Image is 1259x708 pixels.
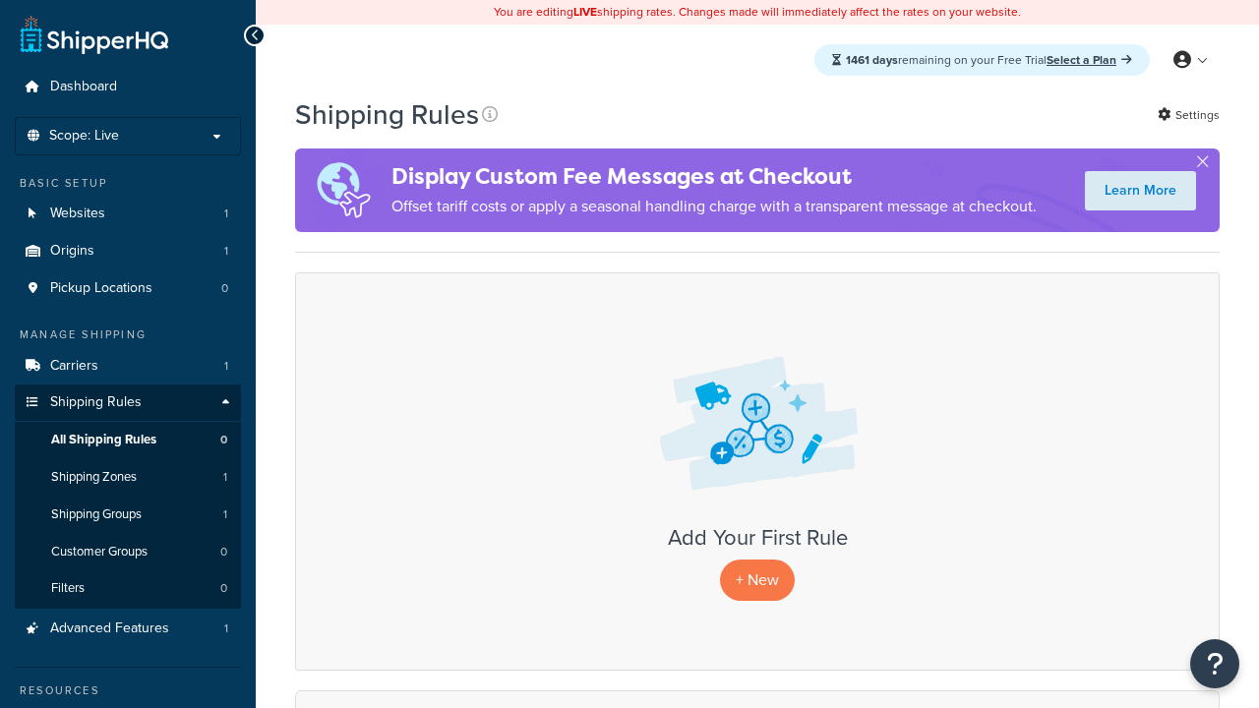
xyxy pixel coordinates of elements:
[224,620,228,637] span: 1
[50,358,98,375] span: Carriers
[15,69,241,105] a: Dashboard
[720,560,795,600] p: + New
[316,526,1199,550] h3: Add Your First Rule
[50,280,152,297] span: Pickup Locations
[15,348,241,384] a: Carriers 1
[49,128,119,145] span: Scope: Live
[15,611,241,647] li: Advanced Features
[50,394,142,411] span: Shipping Rules
[50,206,105,222] span: Websites
[1190,639,1239,688] button: Open Resource Center
[15,196,241,232] a: Websites 1
[391,193,1037,220] p: Offset tariff costs or apply a seasonal handling charge with a transparent message at checkout.
[1158,101,1220,129] a: Settings
[21,15,168,54] a: ShipperHQ Home
[15,459,241,496] a: Shipping Zones 1
[51,506,142,523] span: Shipping Groups
[1047,51,1132,69] a: Select a Plan
[15,270,241,307] a: Pickup Locations 0
[223,469,227,486] span: 1
[15,175,241,192] div: Basic Setup
[224,243,228,260] span: 1
[50,79,117,95] span: Dashboard
[15,534,241,570] a: Customer Groups 0
[51,432,156,448] span: All Shipping Rules
[15,233,241,269] li: Origins
[1085,171,1196,210] a: Learn More
[220,432,227,448] span: 0
[15,534,241,570] li: Customer Groups
[15,384,241,609] li: Shipping Rules
[295,148,391,232] img: duties-banner-06bc72dcb5fe05cb3f9472aba00be2ae8eb53ab6f0d8bb03d382ba314ac3c341.png
[15,497,241,533] a: Shipping Groups 1
[573,3,597,21] b: LIVE
[15,233,241,269] a: Origins 1
[224,206,228,222] span: 1
[15,348,241,384] li: Carriers
[15,196,241,232] li: Websites
[15,384,241,421] a: Shipping Rules
[220,580,227,597] span: 0
[224,358,228,375] span: 1
[50,620,169,637] span: Advanced Features
[295,95,479,134] h1: Shipping Rules
[15,497,241,533] li: Shipping Groups
[15,422,241,458] li: All Shipping Rules
[814,44,1150,76] div: remaining on your Free Trial
[15,422,241,458] a: All Shipping Rules 0
[15,570,241,607] li: Filters
[15,326,241,343] div: Manage Shipping
[221,280,228,297] span: 0
[391,160,1037,193] h4: Display Custom Fee Messages at Checkout
[15,682,241,699] div: Resources
[50,243,94,260] span: Origins
[51,544,148,560] span: Customer Groups
[51,469,137,486] span: Shipping Zones
[15,459,241,496] li: Shipping Zones
[846,51,898,69] strong: 1461 days
[220,544,227,560] span: 0
[15,611,241,647] a: Advanced Features 1
[15,570,241,607] a: Filters 0
[51,580,85,597] span: Filters
[15,270,241,307] li: Pickup Locations
[223,506,227,523] span: 1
